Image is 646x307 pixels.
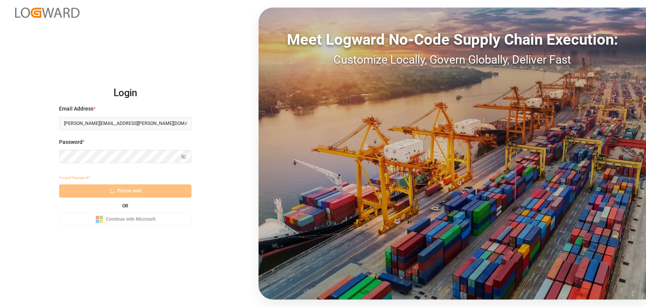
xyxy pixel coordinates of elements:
img: Logward_new_orange.png [15,8,79,18]
h2: Login [59,81,191,105]
span: Email Address [59,105,93,113]
div: Meet Logward No-Code Supply Chain Execution: [258,28,646,51]
span: Password [59,138,83,146]
div: Customize Locally, Govern Globally, Deliver Fast [258,51,646,68]
small: OR [122,204,128,208]
input: Enter your email [59,117,191,130]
